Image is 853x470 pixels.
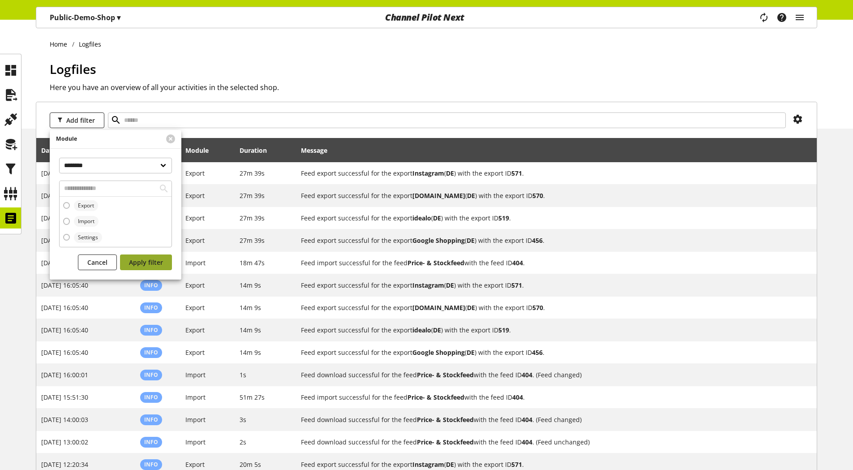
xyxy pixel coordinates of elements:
[498,326,509,334] b: 519
[240,415,246,424] span: 3s
[240,214,265,222] span: 27m 39s
[412,326,431,334] b: idealo
[301,168,796,178] h2: Feed export successful for the export Instagram (DE) with the export ID 571.
[41,415,88,424] span: [DATE] 14:00:03
[522,371,532,379] b: 404
[185,415,206,424] span: Import
[532,191,543,200] b: 570
[412,348,465,357] b: Google Shopping
[240,371,246,379] span: 1s
[50,112,104,128] button: Add filter
[50,39,72,49] a: Home
[185,438,206,446] span: Import
[301,348,796,357] h2: Feed export successful for the export Google Shopping (DE) with the export ID 456.
[129,258,163,267] span: Apply filter
[301,437,796,447] h2: Feed download successful for the feed Price- & Stockfeed with the feed ID 404. (Feed unchanged)
[417,415,474,424] b: Price- & Stockfeed
[36,7,817,28] nav: main navigation
[301,236,796,245] h2: Feed export successful for the export Google Shopping (DE) with the export ID 456.
[144,393,158,401] span: Info
[144,438,158,446] span: Info
[467,191,475,200] b: DE
[240,393,265,401] span: 51m 27s
[185,191,205,200] span: Export
[301,392,796,402] h2: Feed import successful for the feed Price- & Stockfeed with the feed ID 404.
[240,281,261,289] span: 14m 9s
[512,259,523,267] b: 404
[41,214,88,222] span: [DATE] 16:46:28
[41,371,88,379] span: [DATE] 16:00:01
[467,303,475,312] b: DE
[301,370,796,379] h2: Feed download successful for the feed Price- & Stockfeed with the feed ID 404. (Feed changed)
[144,281,158,289] span: Info
[185,393,206,401] span: Import
[446,169,454,177] b: DE
[301,460,796,469] h2: Feed export successful for the export Instagram (DE) with the export ID 571.
[532,348,543,357] b: 456
[185,259,206,267] span: Import
[41,326,88,334] span: [DATE] 16:05:40
[412,191,465,200] b: [DOMAIN_NAME]
[498,214,509,222] b: 519
[433,326,441,334] b: DE
[407,393,464,401] b: Price- & Stockfeed
[50,130,160,148] div: Module
[240,259,265,267] span: 18m 47s
[240,326,261,334] span: 14m 9s
[532,303,543,312] b: 570
[78,233,98,241] span: Settings
[78,254,117,270] button: Cancel
[117,13,120,22] span: ▾
[41,169,88,177] span: [DATE] 16:46:28
[185,236,205,245] span: Export
[511,169,522,177] b: 571
[511,281,522,289] b: 571
[240,146,276,155] div: Duration
[301,325,796,335] h2: Feed export successful for the export idealo (DE) with the export ID 519.
[240,169,265,177] span: 27m 39s
[41,236,88,245] span: [DATE] 16:46:28
[511,460,522,469] b: 571
[144,371,158,379] span: Info
[41,438,88,446] span: [DATE] 13:00:02
[144,304,158,311] span: Info
[412,281,444,289] b: Instagram
[144,326,158,334] span: Info
[185,460,205,469] span: Export
[41,460,88,469] span: [DATE] 12:20:34
[41,281,88,289] span: [DATE] 16:05:40
[240,191,265,200] span: 27m 39s
[41,259,88,267] span: [DATE] 16:18:49
[78,202,94,210] span: Export
[417,438,474,446] b: Price- & Stockfeed
[41,146,86,155] div: Date / Time
[532,236,543,245] b: 456
[412,214,431,222] b: idealo
[185,169,205,177] span: Export
[144,349,158,356] span: Info
[185,146,218,155] div: Module
[467,236,475,245] b: DE
[301,141,812,159] div: Message
[41,303,88,312] span: [DATE] 16:05:40
[50,60,96,78] span: Logfiles
[446,281,454,289] b: DE
[41,191,88,200] span: [DATE] 16:46:28
[240,348,261,357] span: 14m 9s
[240,438,246,446] span: 2s
[185,214,205,222] span: Export
[301,303,796,312] h2: Feed export successful for the export guenstiger.de (DE) with the export ID 570.
[301,258,796,267] h2: Feed import successful for the feed Price- & Stockfeed with the feed ID 404.
[512,393,523,401] b: 404
[78,217,94,225] span: Import
[467,348,475,357] b: DE
[240,460,261,469] span: 20m 5s
[144,416,158,423] span: Info
[446,460,454,469] b: DE
[41,393,88,401] span: [DATE] 15:51:30
[185,303,205,312] span: Export
[120,254,172,270] button: Apply filter
[412,303,465,312] b: [DOMAIN_NAME]
[240,236,265,245] span: 27m 39s
[41,348,88,357] span: [DATE] 16:05:40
